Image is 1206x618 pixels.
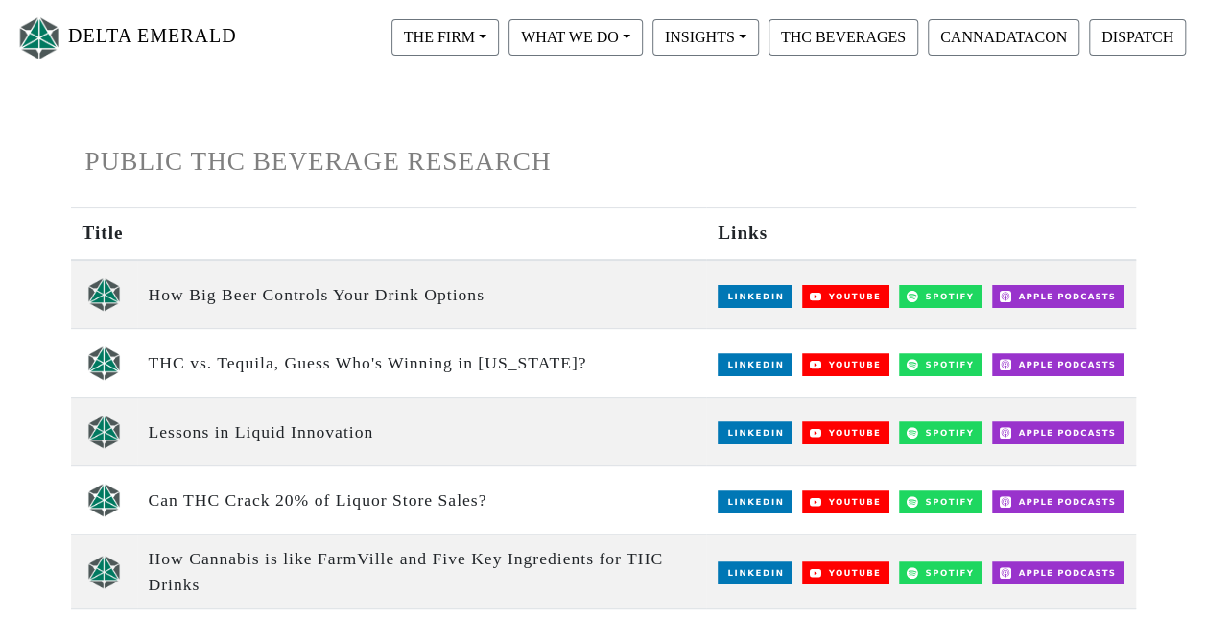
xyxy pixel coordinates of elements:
th: Title [71,208,137,260]
img: Apple Podcasts [992,421,1124,444]
a: DELTA EMERALD [15,8,237,68]
img: LinkedIn [718,490,792,513]
td: Can THC Crack 20% of Liquor Store Sales? [137,466,707,535]
img: Spotify [899,490,982,513]
a: CANNADATACON [923,28,1084,44]
button: WHAT WE DO [508,19,643,56]
a: THC BEVERAGES [764,28,923,44]
img: unscripted logo [87,277,121,312]
td: Lessons in Liquid Innovation [137,397,707,465]
td: How Big Beer Controls Your Drink Options [137,260,707,329]
img: Spotify [899,421,982,444]
img: YouTube [802,421,889,444]
img: LinkedIn [718,561,792,584]
img: Apple Podcasts [992,285,1124,308]
td: How Cannabis is like FarmVille and Five Key Ingredients for THC Drinks [137,535,707,609]
img: YouTube [802,490,889,513]
img: Spotify [899,285,982,308]
img: Logo [15,12,63,63]
img: LinkedIn [718,285,792,308]
img: Spotify [899,561,982,584]
img: YouTube [802,561,889,584]
img: Apple Podcasts [992,353,1124,376]
img: unscripted logo [87,345,121,380]
img: unscripted logo [87,415,121,449]
th: Links [706,208,1135,260]
button: DISPATCH [1089,19,1186,56]
h1: PUBLIC THC BEVERAGE RESEARCH [85,146,1122,178]
img: YouTube [802,285,889,308]
td: THC vs. Tequila, Guess Who's Winning in [US_STATE]? [137,329,707,397]
a: DISPATCH [1084,28,1191,44]
img: unscripted logo [87,483,121,517]
img: Spotify [899,353,982,376]
img: LinkedIn [718,353,792,376]
img: Apple Podcasts [992,490,1124,513]
button: INSIGHTS [652,19,759,56]
button: THE FIRM [391,19,499,56]
button: CANNADATACON [928,19,1079,56]
img: unscripted logo [87,555,121,589]
img: YouTube [802,353,889,376]
img: Apple Podcasts [992,561,1124,584]
img: LinkedIn [718,421,792,444]
button: THC BEVERAGES [769,19,918,56]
